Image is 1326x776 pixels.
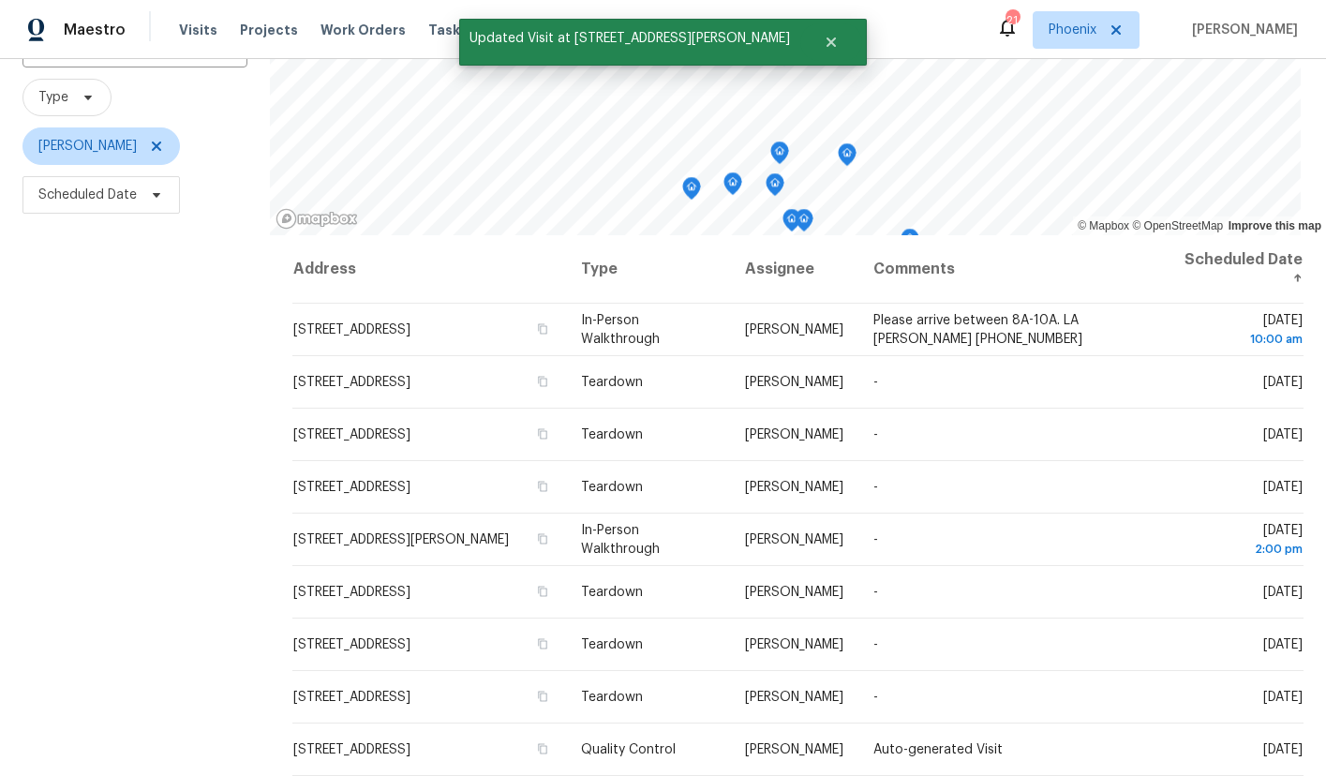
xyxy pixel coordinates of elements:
[1162,235,1304,304] th: Scheduled Date ↑
[534,425,551,442] button: Copy Address
[293,533,509,546] span: [STREET_ADDRESS][PERSON_NAME]
[581,376,643,389] span: Teardown
[293,481,410,494] span: [STREET_ADDRESS]
[766,173,784,202] div: Map marker
[534,583,551,600] button: Copy Address
[320,21,406,39] span: Work Orders
[795,209,813,238] div: Map marker
[873,691,878,704] span: -
[240,21,298,39] span: Projects
[873,376,878,389] span: -
[534,635,551,652] button: Copy Address
[1263,481,1303,494] span: [DATE]
[723,172,742,201] div: Map marker
[534,373,551,390] button: Copy Address
[581,428,643,441] span: Teardown
[858,235,1162,304] th: Comments
[293,743,410,756] span: [STREET_ADDRESS]
[1184,21,1298,39] span: [PERSON_NAME]
[293,376,410,389] span: [STREET_ADDRESS]
[745,323,843,336] span: [PERSON_NAME]
[534,478,551,495] button: Copy Address
[901,229,919,258] div: Map marker
[745,691,843,704] span: [PERSON_NAME]
[873,586,878,599] span: -
[581,691,643,704] span: Teardown
[745,376,843,389] span: [PERSON_NAME]
[64,21,126,39] span: Maestro
[534,688,551,705] button: Copy Address
[745,638,843,651] span: [PERSON_NAME]
[1049,21,1096,39] span: Phoenix
[730,235,858,304] th: Assignee
[581,481,643,494] span: Teardown
[293,323,410,336] span: [STREET_ADDRESS]
[293,691,410,704] span: [STREET_ADDRESS]
[1078,219,1129,232] a: Mapbox
[1263,691,1303,704] span: [DATE]
[1263,743,1303,756] span: [DATE]
[1177,330,1303,349] div: 10:00 am
[581,314,660,346] span: In-Person Walkthrough
[1132,219,1223,232] a: OpenStreetMap
[1006,11,1019,30] div: 21
[428,23,468,37] span: Tasks
[292,235,566,304] th: Address
[873,743,1003,756] span: Auto-generated Visit
[745,586,843,599] span: [PERSON_NAME]
[1229,219,1321,232] a: Improve this map
[293,638,410,651] span: [STREET_ADDRESS]
[682,177,701,206] div: Map marker
[745,481,843,494] span: [PERSON_NAME]
[534,740,551,757] button: Copy Address
[800,23,862,61] button: Close
[873,428,878,441] span: -
[873,314,1082,346] span: Please arrive between 8A-10A. LA [PERSON_NAME] [PHONE_NUMBER]
[1263,638,1303,651] span: [DATE]
[1177,524,1303,559] span: [DATE]
[581,524,660,556] span: In-Person Walkthrough
[566,235,730,304] th: Type
[838,143,857,172] div: Map marker
[873,638,878,651] span: -
[873,481,878,494] span: -
[581,743,676,756] span: Quality Control
[38,88,68,107] span: Type
[459,19,800,58] span: Updated Visit at [STREET_ADDRESS][PERSON_NAME]
[38,137,137,156] span: [PERSON_NAME]
[534,530,551,547] button: Copy Address
[534,321,551,337] button: Copy Address
[770,142,789,171] div: Map marker
[745,428,843,441] span: [PERSON_NAME]
[1177,314,1303,349] span: [DATE]
[1263,586,1303,599] span: [DATE]
[745,533,843,546] span: [PERSON_NAME]
[276,208,358,230] a: Mapbox homepage
[581,638,643,651] span: Teardown
[581,586,643,599] span: Teardown
[293,428,410,441] span: [STREET_ADDRESS]
[745,743,843,756] span: [PERSON_NAME]
[782,209,801,238] div: Map marker
[1263,428,1303,441] span: [DATE]
[38,186,137,204] span: Scheduled Date
[293,586,410,599] span: [STREET_ADDRESS]
[1263,376,1303,389] span: [DATE]
[873,533,878,546] span: -
[1177,540,1303,559] div: 2:00 pm
[179,21,217,39] span: Visits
